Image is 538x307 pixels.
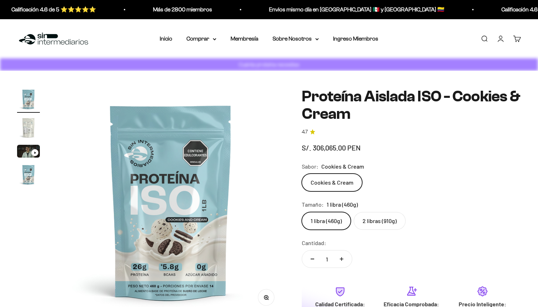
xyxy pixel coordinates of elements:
p: Calificación 4.6 de 5 ⭐️⭐️⭐️⭐️⭐️ [442,5,526,14]
h1: Proteína Aislada ISO - Cookies & Cream [302,88,521,122]
button: Ir al artículo 3 [17,145,40,160]
img: Proteína Aislada ISO - Cookies & Cream [17,163,40,186]
summary: Sobre Nosotros [273,34,319,43]
a: 4.74.7 de 5.0 estrellas [302,128,521,136]
button: Reducir cantidad [302,250,323,268]
img: Proteína Aislada ISO - Cookies & Cream [17,88,40,111]
button: Ir al artículo 2 [17,116,40,141]
a: Inicio [160,36,172,42]
button: Aumentar cantidad [331,250,352,268]
legend: Tamaño: [302,200,324,209]
span: Cookies & Cream [321,162,364,171]
span: 4.7 [302,128,308,136]
a: Ingreso Miembros [333,36,378,42]
label: Cantidad: [302,238,326,248]
a: Membresía [231,36,258,42]
p: Más de 2800 miembros [93,5,152,14]
sale-price: S/. 306,065.00 PEN [302,142,360,153]
span: 1 libra (460g) [327,200,358,209]
p: Cuánta proteína necesitas [237,60,301,69]
legend: Sabor: [302,162,318,171]
button: Ir al artículo 1 [17,88,40,113]
button: Ir al artículo 4 [17,163,40,188]
summary: Comprar [186,34,216,43]
p: Envios mismo día en [GEOGRAPHIC_DATA] 🇲🇽 y [GEOGRAPHIC_DATA] 🇨🇴 [209,5,385,14]
img: Proteína Aislada ISO - Cookies & Cream [17,116,40,139]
